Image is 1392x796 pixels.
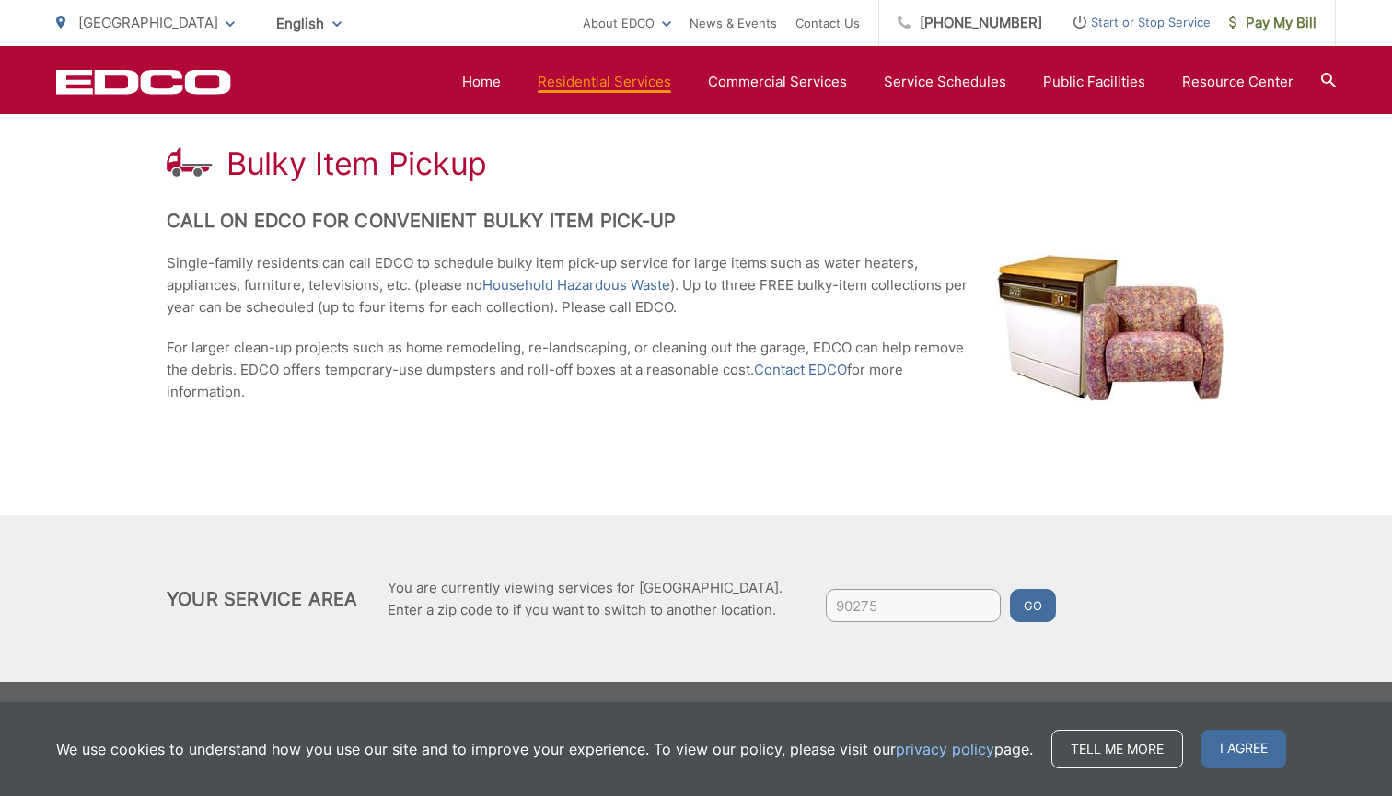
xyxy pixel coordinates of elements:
a: Contact EDCO [754,359,847,381]
h1: Bulky Item Pickup [226,145,487,182]
a: Resource Center [1182,71,1293,93]
h2: Call on EDCO for Convenient Bulky Item Pick-up [167,210,1225,232]
a: Public Facilities [1043,71,1145,93]
a: News & Events [690,12,777,34]
a: privacy policy [896,738,994,760]
a: EDCD logo. Return to the homepage. [56,69,231,95]
a: Residential Services [538,71,671,93]
input: Enter zip code [826,589,1001,622]
span: English [262,7,355,40]
a: Commercial Services [708,71,847,93]
span: I agree [1201,730,1286,768]
p: Single-family residents can call EDCO to schedule bulky item pick-up service for large items such... [167,252,1225,318]
button: Go [1010,589,1056,622]
a: Home [462,71,501,93]
span: [GEOGRAPHIC_DATA] [78,14,218,31]
a: Contact Us [795,12,860,34]
a: Service Schedules [884,71,1006,93]
span: Pay My Bill [1229,12,1317,34]
h2: Your Service Area [167,588,357,610]
p: We use cookies to understand how you use our site and to improve your experience. To view our pol... [56,738,1033,760]
p: You are currently viewing services for [GEOGRAPHIC_DATA]. Enter a zip code to if you want to swit... [388,577,783,621]
a: About EDCO [583,12,671,34]
p: For larger clean-up projects such as home remodeling, re-landscaping, or cleaning out the garage,... [167,337,1225,403]
a: Tell me more [1051,730,1183,768]
a: Household Hazardous Waste [482,274,670,296]
img: Dishwasher, television and chair [995,252,1225,405]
